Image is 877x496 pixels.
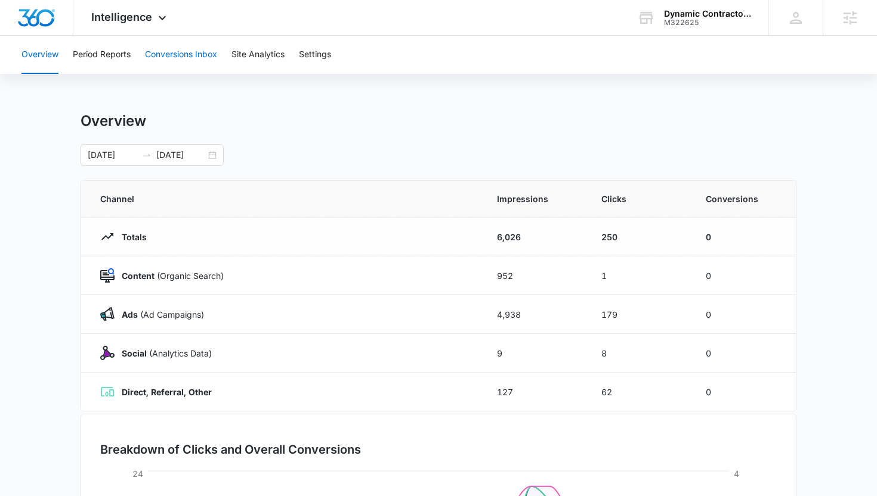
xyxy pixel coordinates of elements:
td: 0 [691,295,796,334]
p: (Ad Campaigns) [115,308,204,321]
input: End date [156,148,206,162]
tspan: 24 [132,469,143,479]
strong: Content [122,271,155,281]
button: Site Analytics [231,36,285,74]
div: account id [664,18,751,27]
strong: Ads [122,309,138,320]
span: Impressions [497,193,573,205]
td: 8 [587,334,691,373]
td: 250 [587,218,691,256]
p: Totals [115,231,147,243]
button: Settings [299,36,331,74]
img: Social [100,346,115,360]
td: 6,026 [483,218,587,256]
h3: Breakdown of Clicks and Overall Conversions [100,441,361,458]
img: Content [100,268,115,283]
h1: Overview [81,112,146,130]
span: swap-right [142,150,152,160]
p: (Organic Search) [115,269,224,282]
span: Intelligence [91,11,152,23]
td: 1 [587,256,691,295]
p: (Analytics Data) [115,347,212,359]
td: 0 [691,218,796,256]
td: 9 [483,334,587,373]
td: 0 [691,256,796,295]
span: to [142,150,152,160]
td: 4,938 [483,295,587,334]
td: 127 [483,373,587,411]
td: 179 [587,295,691,334]
button: Conversions Inbox [145,36,217,74]
td: 952 [483,256,587,295]
td: 0 [691,334,796,373]
td: 62 [587,373,691,411]
span: Channel [100,193,468,205]
input: Start date [88,148,137,162]
button: Period Reports [73,36,131,74]
td: 0 [691,373,796,411]
strong: Direct, Referral, Other [122,387,212,397]
span: Conversions [706,193,777,205]
img: Ads [100,307,115,321]
div: account name [664,9,751,18]
span: Clicks [601,193,677,205]
tspan: 4 [734,469,739,479]
button: Overview [21,36,58,74]
strong: Social [122,348,147,358]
